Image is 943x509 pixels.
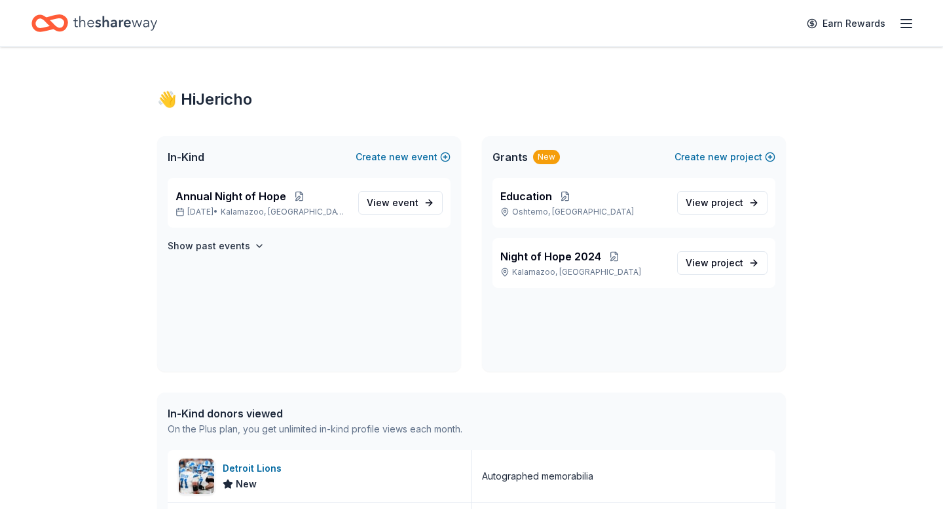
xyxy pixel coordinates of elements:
[533,150,560,164] div: New
[799,12,893,35] a: Earn Rewards
[500,249,601,264] span: Night of Hope 2024
[711,197,743,208] span: project
[168,238,250,254] h4: Show past events
[168,421,462,437] div: On the Plus plan, you get unlimited in-kind profile views each month.
[708,149,728,165] span: new
[358,191,443,215] a: View event
[686,255,743,271] span: View
[711,257,743,268] span: project
[500,188,552,204] span: Education
[168,238,265,254] button: Show past events
[356,149,451,165] button: Createnewevent
[677,191,767,215] a: View project
[677,251,767,275] a: View project
[500,207,667,217] p: Oshtemo, [GEOGRAPHIC_DATA]
[389,149,409,165] span: new
[500,267,667,277] p: Kalamazoo, [GEOGRAPHIC_DATA]
[675,149,775,165] button: Createnewproject
[179,459,214,494] img: Image for Detroit Lions
[223,461,287,476] div: Detroit Lions
[176,188,286,204] span: Annual Night of Hope
[492,149,528,165] span: Grants
[236,476,257,492] span: New
[367,195,418,211] span: View
[392,197,418,208] span: event
[168,149,204,165] span: In-Kind
[482,468,593,484] div: Autographed memorabilia
[176,207,348,217] p: [DATE] •
[221,207,348,217] span: Kalamazoo, [GEOGRAPHIC_DATA]
[168,406,462,421] div: In-Kind donors viewed
[686,195,743,211] span: View
[157,89,786,110] div: 👋 Hi Jericho
[31,8,157,39] a: Home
